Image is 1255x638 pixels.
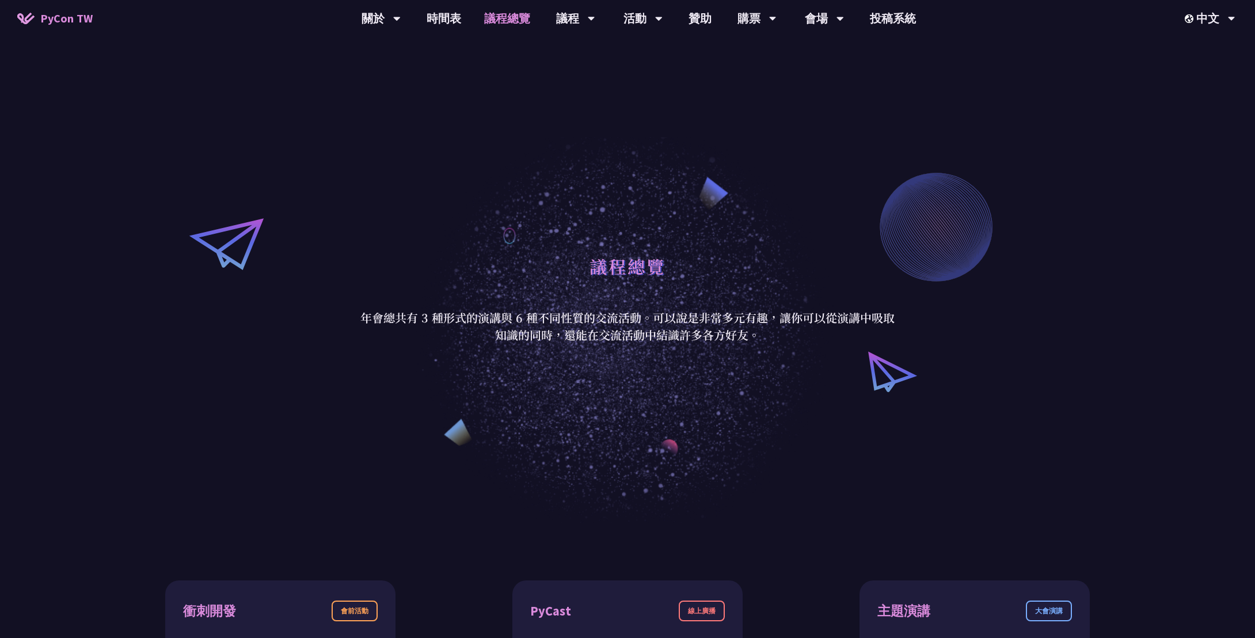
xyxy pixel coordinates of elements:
div: PyCast [530,601,571,621]
p: 年會總共有 3 種形式的演講與 6 種不同性質的交流活動。可以說是非常多元有趣，讓你可以從演講中吸取知識的同時，還能在交流活動中結識許多各方好友。 [360,309,895,344]
a: PyCon TW [6,4,104,33]
span: PyCon TW [40,10,93,27]
div: 線上廣播 [679,601,725,621]
div: 大會演講 [1026,601,1072,621]
img: Locale Icon [1185,14,1196,23]
h1: 議程總覽 [590,249,665,283]
div: 會前活動 [332,601,378,621]
div: 主題演講 [877,601,930,621]
div: 衝刺開發 [183,601,236,621]
img: Home icon of PyCon TW 2025 [17,13,35,24]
